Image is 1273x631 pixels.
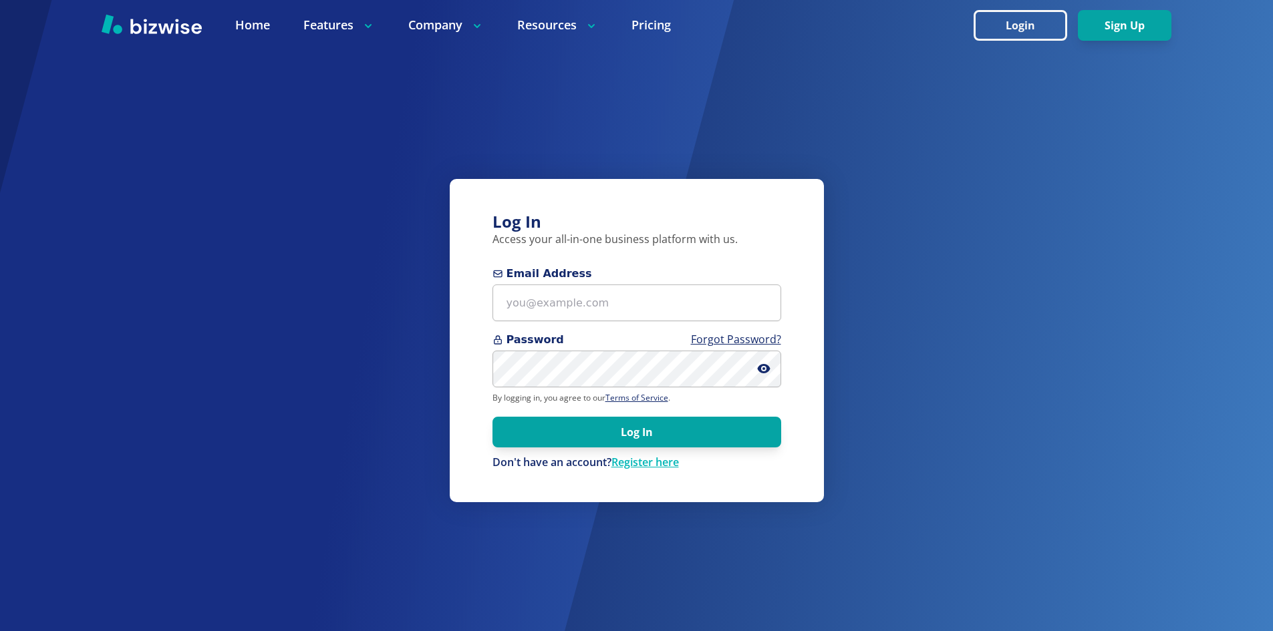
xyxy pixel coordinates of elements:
[1078,10,1171,41] button: Sign Up
[974,10,1067,41] button: Login
[492,232,781,247] p: Access your all-in-one business platform with us.
[492,266,781,282] span: Email Address
[631,17,671,33] a: Pricing
[974,19,1078,32] a: Login
[408,17,484,33] p: Company
[492,417,781,447] button: Log In
[492,455,781,470] div: Don't have an account?Register here
[235,17,270,33] a: Home
[517,17,598,33] p: Resources
[492,455,781,470] p: Don't have an account?
[1078,19,1171,32] a: Sign Up
[492,332,781,348] span: Password
[102,14,202,34] img: Bizwise Logo
[605,392,668,403] a: Terms of Service
[492,284,781,321] input: you@example.com
[691,332,781,347] a: Forgot Password?
[492,393,781,403] p: By logging in, you agree to our .
[611,455,679,469] a: Register here
[303,17,375,33] p: Features
[492,211,781,233] h3: Log In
